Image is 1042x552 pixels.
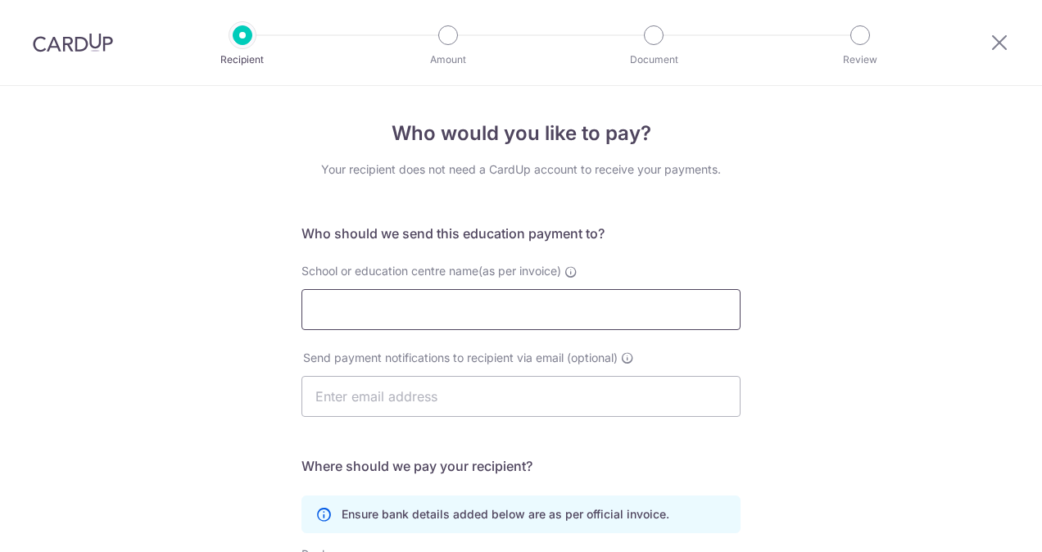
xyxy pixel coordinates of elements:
p: Review [800,52,921,68]
p: Ensure bank details added below are as per official invoice. [342,506,669,523]
span: Help [37,11,70,26]
div: Your recipient does not need a CardUp account to receive your payments. [301,161,741,178]
span: School or education centre name(as per invoice) [301,264,561,278]
p: Amount [387,52,509,68]
img: CardUp [33,33,113,52]
h5: Where should we pay your recipient? [301,456,741,476]
input: Enter email address [301,376,741,417]
span: Send payment notifications to recipient via email (optional) [303,350,618,366]
p: Document [593,52,714,68]
h4: Who would you like to pay? [301,119,741,148]
h5: Who should we send this education payment to? [301,224,741,243]
p: Recipient [182,52,303,68]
